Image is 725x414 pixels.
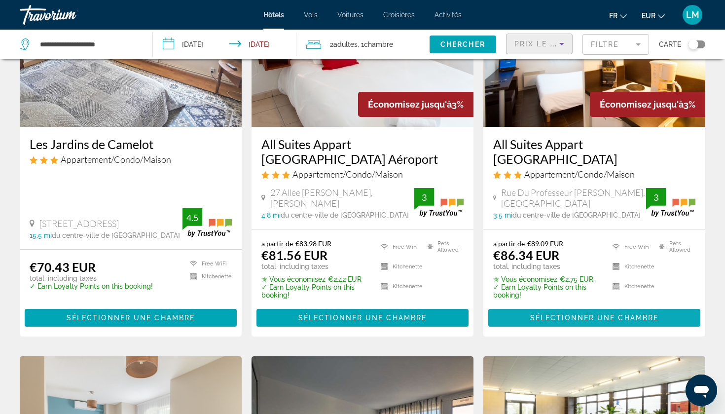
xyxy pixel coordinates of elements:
[261,169,464,180] div: 3 star Apartment
[430,36,496,53] button: Chercher
[654,239,695,254] li: Pets Allowed
[493,248,559,263] ins: €86.34 EUR
[582,34,649,55] button: Filter
[295,239,331,248] del: €83.98 EUR
[493,137,695,166] a: All Suites Appart [GEOGRAPHIC_DATA]
[488,309,700,327] button: Sélectionner une chambre
[681,40,705,49] button: Toggle map
[30,154,232,165] div: 3 star Apartment
[337,11,363,19] a: Voitures
[524,169,635,180] span: Appartement/Condo/Maison
[261,275,368,283] p: €2.42 EUR
[261,248,327,263] ins: €81.56 EUR
[514,40,592,48] span: Prix le plus bas
[493,239,525,248] span: a partir de
[686,10,699,20] span: LM
[383,11,415,19] a: Croisières
[261,263,368,270] p: total, including taxes
[185,260,232,268] li: Free WiFi
[608,279,654,294] li: Kitchenette
[364,40,393,48] span: Chambre
[642,8,665,23] button: Change currency
[182,208,232,237] img: trustyou-badge.svg
[493,275,600,283] p: €2.75 EUR
[608,259,654,274] li: Kitchenette
[493,169,695,180] div: 3 star Apartment
[261,137,464,166] a: All Suites Appart [GEOGRAPHIC_DATA] Aéroport
[30,137,232,151] a: Les Jardins de Camelot
[185,273,232,281] li: Kitchenette
[330,38,358,51] span: 2
[493,283,600,299] p: ✓ Earn Loyalty Points on this booking!
[30,282,153,290] p: ✓ Earn Loyalty Points on this booking!
[20,2,118,28] a: Travorium
[488,311,700,322] a: Sélectionner une chambre
[333,40,358,48] span: Adultes
[25,309,237,327] button: Sélectionner une chambre
[25,311,237,322] a: Sélectionner une chambre
[608,239,654,254] li: Free WiFi
[298,314,427,322] span: Sélectionner une chambre
[609,8,627,23] button: Change language
[527,239,563,248] del: €89.09 EUR
[30,231,52,239] span: 15.5 mi
[414,188,464,217] img: trustyou-badge.svg
[368,99,452,110] span: Économisez jusqu'à
[263,11,284,19] a: Hôtels
[680,4,705,25] button: User Menu
[646,188,695,217] img: trustyou-badge.svg
[292,169,403,180] span: Appartement/Condo/Maison
[153,30,296,59] button: Check-in date: Sep 26, 2025 Check-out date: Sep 28, 2025
[52,231,180,239] span: du centre-ville de [GEOGRAPHIC_DATA]
[590,92,705,117] div: 3%
[646,191,666,203] div: 3
[61,154,171,165] span: Appartement/Condo/Maison
[493,263,600,270] p: total, including taxes
[261,211,281,219] span: 4.8 mi
[376,279,423,294] li: Kitchenette
[261,239,293,248] span: a partir de
[414,191,434,203] div: 3
[261,275,326,283] span: ✮ Vous économisez
[358,38,393,51] span: , 1
[686,375,717,406] iframe: Bouton de lancement de la fenêtre de messagerie
[493,275,557,283] span: ✮ Vous économisez
[30,260,96,274] ins: €70.43 EUR
[261,283,368,299] p: ✓ Earn Loyalty Points on this booking!
[376,239,423,254] li: Free WiFi
[182,212,202,224] div: 4.5
[270,187,414,209] span: 27 Allee [PERSON_NAME], [PERSON_NAME]
[659,38,681,51] span: Carte
[435,11,462,19] a: Activités
[440,40,485,48] span: Chercher
[30,274,153,282] p: total, including taxes
[642,12,655,20] span: EUR
[256,309,469,327] button: Sélectionner une chambre
[304,11,318,19] a: Vols
[600,99,684,110] span: Économisez jusqu'à
[493,211,512,219] span: 3.5 mi
[358,92,473,117] div: 3%
[609,12,617,20] span: fr
[501,187,646,209] span: Rue Du Professeur [PERSON_NAME], [GEOGRAPHIC_DATA]
[530,314,658,322] span: Sélectionner une chambre
[39,218,119,229] span: [STREET_ADDRESS]
[514,38,564,50] mat-select: Sort by
[423,239,464,254] li: Pets Allowed
[512,211,641,219] span: du centre-ville de [GEOGRAPHIC_DATA]
[256,311,469,322] a: Sélectionner une chambre
[296,30,430,59] button: Travelers: 2 adults, 0 children
[67,314,195,322] span: Sélectionner une chambre
[281,211,409,219] span: du centre-ville de [GEOGRAPHIC_DATA]
[376,259,423,274] li: Kitchenette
